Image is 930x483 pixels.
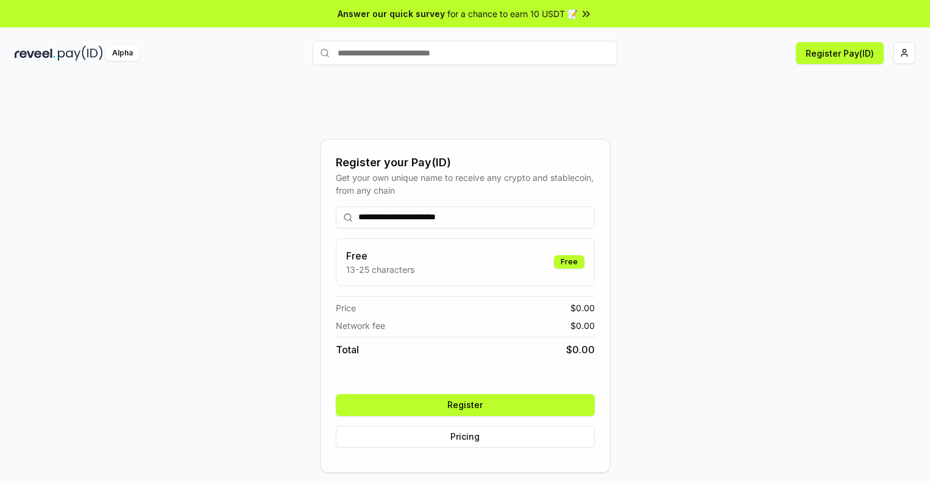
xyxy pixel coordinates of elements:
[796,42,884,64] button: Register Pay(ID)
[338,7,445,20] span: Answer our quick survey
[336,301,356,314] span: Price
[336,171,595,197] div: Get your own unique name to receive any crypto and stablecoin, from any chain
[15,46,55,61] img: reveel_dark
[336,426,595,448] button: Pricing
[336,342,359,357] span: Total
[346,249,414,263] h3: Free
[346,263,414,276] p: 13-25 characters
[570,301,595,314] span: $ 0.00
[58,46,103,61] img: pay_id
[336,319,385,332] span: Network fee
[570,319,595,332] span: $ 0.00
[447,7,578,20] span: for a chance to earn 10 USDT 📝
[336,394,595,416] button: Register
[336,154,595,171] div: Register your Pay(ID)
[105,46,140,61] div: Alpha
[554,255,584,269] div: Free
[566,342,595,357] span: $ 0.00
